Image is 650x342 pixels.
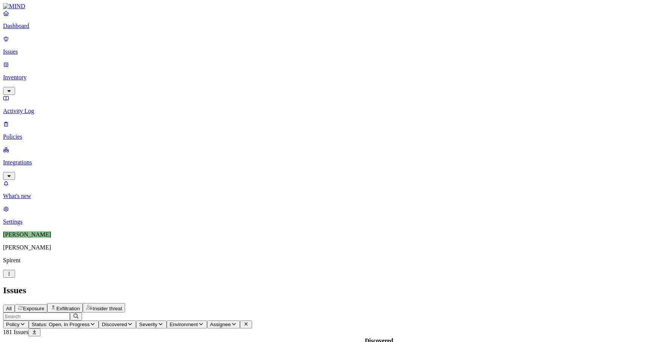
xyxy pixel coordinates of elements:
p: Settings [3,218,647,225]
a: MIND [3,3,647,10]
span: [PERSON_NAME] [3,231,51,238]
a: Issues [3,36,647,55]
a: Dashboard [3,10,647,29]
span: Assignee [210,322,231,327]
a: Inventory [3,61,647,94]
img: MIND [3,3,25,10]
a: Activity Log [3,95,647,115]
h2: Issues [3,285,647,296]
p: Inventory [3,74,647,81]
a: Policies [3,121,647,140]
p: Issues [3,48,647,55]
a: Integrations [3,146,647,179]
a: Settings [3,206,647,225]
p: [PERSON_NAME] [3,244,647,251]
p: Activity Log [3,108,647,115]
span: Exposure [23,306,44,311]
p: Policies [3,133,647,140]
span: Discovered [102,322,127,327]
p: Spirent [3,257,647,264]
span: Insider threat [93,306,122,311]
span: 181 Issues [3,329,28,335]
span: Severity [139,322,157,327]
span: Policy [6,322,20,327]
p: Integrations [3,159,647,166]
span: All [6,306,12,311]
input: Search [3,313,70,320]
p: Dashboard [3,23,647,29]
span: Environment [170,322,198,327]
p: What's new [3,193,647,200]
a: What's new [3,180,647,200]
span: Exfiltration [56,306,80,311]
span: Status: Open, In Progress [32,322,90,327]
